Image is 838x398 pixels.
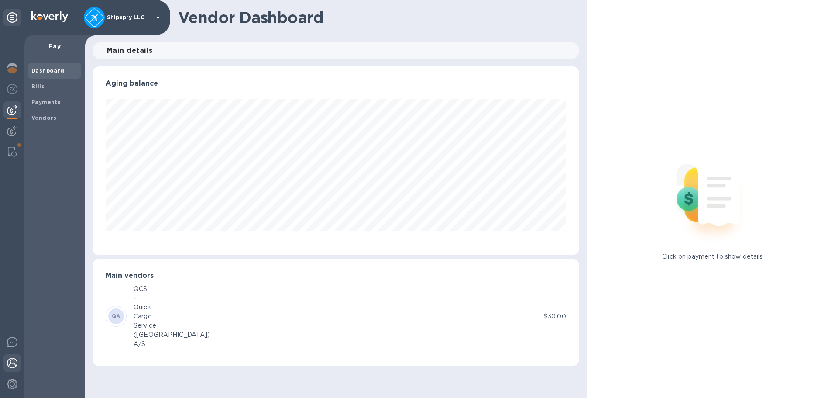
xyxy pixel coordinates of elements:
[31,67,65,74] b: Dashboard
[31,11,68,22] img: Logo
[134,294,210,303] div: -
[134,339,210,349] div: A/S
[107,14,151,21] p: Shipspry LLC
[134,284,210,294] div: QCS
[106,272,566,280] h3: Main vendors
[7,84,17,94] img: Foreign exchange
[31,83,45,90] b: Bills
[544,312,566,321] p: $30.00
[662,252,762,261] p: Click on payment to show details
[112,313,120,319] b: QA
[134,330,210,339] div: ([GEOGRAPHIC_DATA])
[31,114,57,121] b: Vendors
[107,45,153,57] span: Main details
[134,312,210,321] div: Cargo
[134,321,210,330] div: Service
[3,9,21,26] div: Unpin categories
[31,99,61,105] b: Payments
[106,80,566,88] h3: Aging balance
[178,8,573,27] h1: Vendor Dashboard
[134,303,210,312] div: Quick
[31,42,78,51] p: Pay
